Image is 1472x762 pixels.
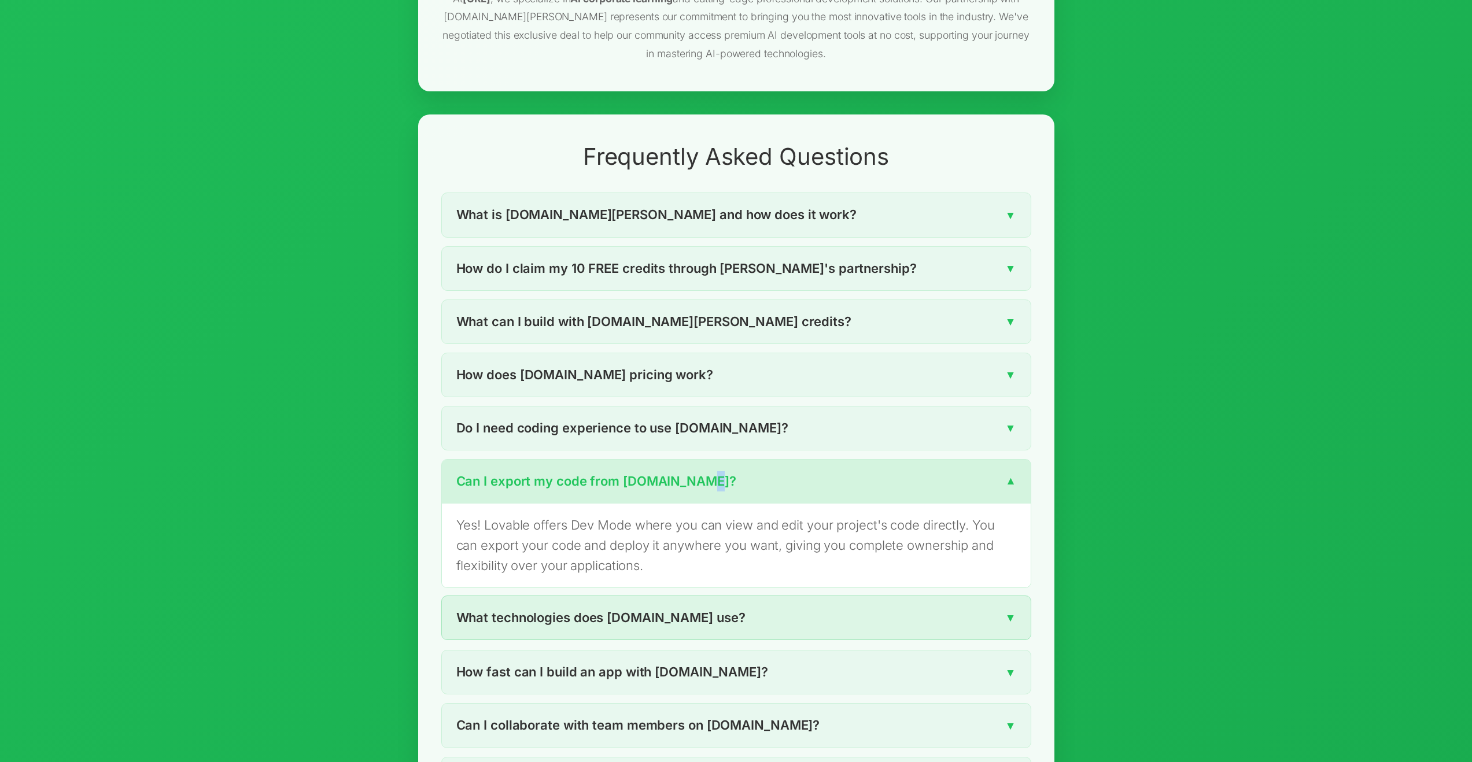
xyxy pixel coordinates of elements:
span: ▼ [1005,313,1016,331]
span: Can I collaborate with team members on [DOMAIN_NAME]? [456,715,820,735]
span: ▼ [1005,664,1016,682]
span: ▼ [1005,366,1016,384]
span: ▼ [1005,717,1016,735]
span: ▼ [1005,206,1016,224]
span: How does [DOMAIN_NAME] pricing work? [456,365,713,385]
span: Can I export my code from [DOMAIN_NAME]? [456,471,736,491]
span: ▼ [1005,419,1016,437]
span: ▼ [1005,473,1016,491]
span: Do I need coding experience to use [DOMAIN_NAME]? [456,418,788,438]
span: What technologies does [DOMAIN_NAME] use? [456,608,746,628]
span: What is [DOMAIN_NAME][PERSON_NAME] and how does it work? [456,205,857,225]
span: ▼ [1005,260,1016,278]
span: How fast can I build an app with [DOMAIN_NAME]? [456,662,768,682]
span: ▼ [1005,609,1016,627]
span: What can I build with [DOMAIN_NAME][PERSON_NAME] credits? [456,312,851,332]
p: Yes! Lovable offers Dev Mode where you can view and edit your project's code directly. You can ex... [456,515,1016,576]
span: How do I claim my 10 FREE credits through [PERSON_NAME]'s partnership? [456,258,917,279]
h2: Frequently Asked Questions [441,143,1031,169]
